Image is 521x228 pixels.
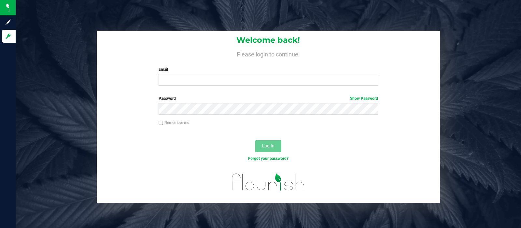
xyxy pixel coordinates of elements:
[225,168,311,196] img: flourish_logo.svg
[159,67,378,72] label: Email
[159,120,189,126] label: Remember me
[255,140,281,152] button: Log In
[5,33,11,39] inline-svg: Log in
[159,121,163,125] input: Remember me
[159,96,176,101] span: Password
[97,36,440,44] h1: Welcome back!
[248,156,289,161] a: Forgot your password?
[5,19,11,25] inline-svg: Sign up
[97,50,440,57] h4: Please login to continue.
[350,96,378,101] a: Show Password
[262,143,275,148] span: Log In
